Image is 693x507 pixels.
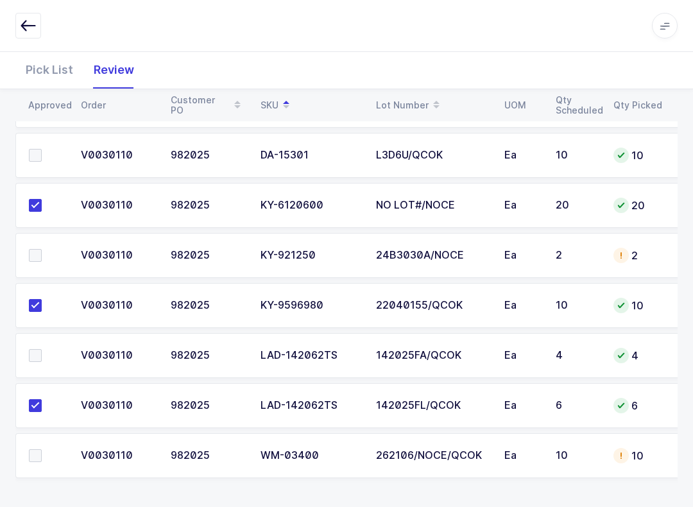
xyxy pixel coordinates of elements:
div: LAD-142062TS [261,350,361,361]
div: Ea [504,450,540,461]
div: DA-15301 [261,150,361,161]
div: Ea [504,300,540,311]
div: KY-6120600 [261,200,361,211]
div: 20 [556,200,598,211]
div: 982025 [171,250,245,261]
div: V0030110 [81,400,155,411]
div: Ea [504,200,540,211]
div: WM-03400 [261,450,361,461]
div: 142025FL/QCOK [376,400,489,411]
div: Lot Number [376,94,489,116]
div: SKU [261,94,361,116]
div: 982025 [171,300,245,311]
div: 142025FA/QCOK [376,350,489,361]
div: Approved [28,100,65,110]
div: 24B3030A/NOCE [376,250,489,261]
div: V0030110 [81,250,155,261]
div: Order [81,100,155,110]
div: 262106/NOCE/QCOK [376,450,489,461]
div: LAD-142062TS [261,400,361,411]
div: 4 [613,348,662,363]
div: 10 [613,448,662,463]
div: 20 [613,198,662,213]
div: Ea [504,400,540,411]
div: Ea [504,150,540,161]
div: 6 [613,398,662,413]
div: KY-921250 [261,250,361,261]
div: 10 [613,148,662,163]
div: 982025 [171,400,245,411]
div: 10 [613,298,662,313]
div: Pick List [15,51,83,89]
div: 982025 [171,200,245,211]
div: Review [83,51,144,89]
div: L3D6U/QCOK [376,150,489,161]
div: NO LOT#/NOCE [376,200,489,211]
div: 982025 [171,350,245,361]
div: V0030110 [81,450,155,461]
div: 10 [556,150,598,161]
div: 10 [556,450,598,461]
div: V0030110 [81,300,155,311]
div: Qty Scheduled [556,95,598,116]
div: UOM [504,100,540,110]
div: 22040155/QCOK [376,300,489,311]
div: 982025 [171,150,245,161]
div: 2 [613,248,662,263]
div: V0030110 [81,150,155,161]
div: 2 [556,250,598,261]
div: Ea [504,250,540,261]
div: V0030110 [81,200,155,211]
div: V0030110 [81,350,155,361]
div: Qty Picked [613,100,662,110]
div: Customer PO [171,94,245,116]
div: 982025 [171,450,245,461]
div: KY-9596980 [261,300,361,311]
div: Ea [504,350,540,361]
div: 4 [556,350,598,361]
div: 6 [556,400,598,411]
div: 10 [556,300,598,311]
